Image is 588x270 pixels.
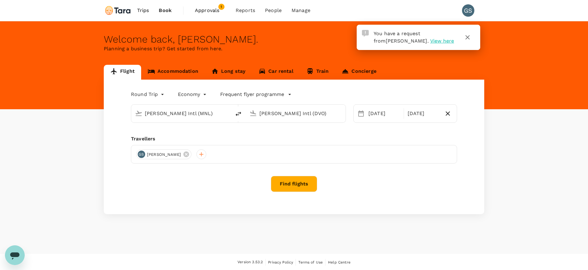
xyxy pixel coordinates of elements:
[205,65,252,80] a: Long stay
[298,259,323,266] a: Terms of Use
[268,259,293,266] a: Privacy Policy
[462,4,474,17] div: GS
[104,34,484,45] div: Welcome back , [PERSON_NAME] .
[227,113,228,114] button: Open
[104,45,484,52] p: Planning a business trip? Get started from here.
[131,89,166,99] div: Round Trip
[131,135,457,143] div: Travellers
[268,260,293,264] span: Privacy Policy
[328,259,351,266] a: Help Centre
[271,176,317,192] button: Find flights
[178,89,208,99] div: Economy
[231,106,246,121] button: delete
[195,7,226,14] span: Approvals
[335,65,383,80] a: Concierge
[236,7,255,14] span: Reports
[298,260,323,264] span: Terms of Use
[237,259,263,265] span: Version 3.53.2
[386,38,427,44] span: [PERSON_NAME]
[292,7,310,14] span: Manage
[220,91,292,98] button: Frequent flyer programme
[405,107,442,120] div: [DATE]
[143,152,185,158] span: [PERSON_NAME]
[136,149,191,159] div: GS[PERSON_NAME]
[104,4,132,17] img: Tara Climate Ltd
[252,65,300,80] a: Car rental
[366,107,402,120] div: [DATE]
[300,65,335,80] a: Train
[145,109,218,118] input: Depart from
[218,4,225,10] span: 1
[159,7,172,14] span: Book
[328,260,351,264] span: Help Centre
[104,65,141,80] a: Flight
[138,151,145,158] div: GS
[220,91,284,98] p: Frequent flyer programme
[5,245,25,265] iframe: Button to launch messaging window
[374,31,429,44] span: You have a request from .
[430,38,454,44] span: View here
[259,109,333,118] input: Going to
[362,30,369,37] img: Approval Request
[341,113,342,114] button: Open
[141,65,205,80] a: Accommodation
[137,7,149,14] span: Trips
[265,7,282,14] span: People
